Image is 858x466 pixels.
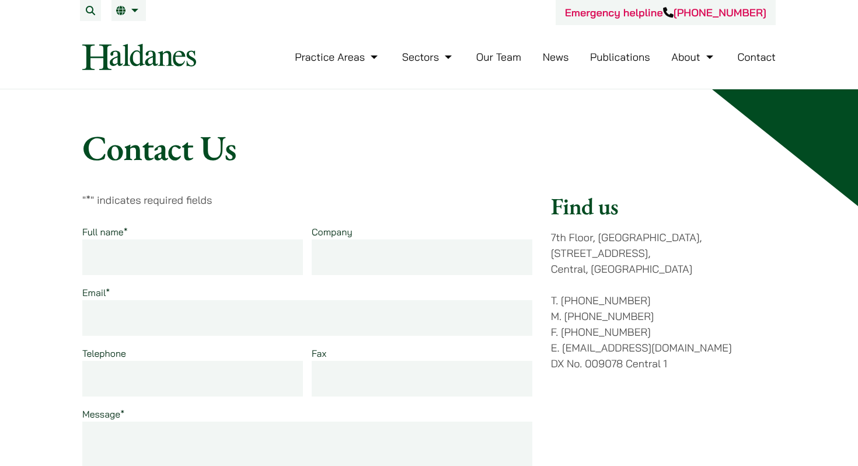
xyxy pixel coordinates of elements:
[82,347,126,359] label: Telephone
[543,50,569,64] a: News
[82,408,124,420] label: Message
[737,50,776,64] a: Contact
[551,293,776,371] p: T. [PHONE_NUMBER] M. [PHONE_NUMBER] F. [PHONE_NUMBER] E. [EMAIL_ADDRESS][DOMAIN_NAME] DX No. 0090...
[312,226,353,238] label: Company
[82,127,776,169] h1: Contact Us
[565,6,766,19] a: Emergency helpline[PHONE_NUMBER]
[82,192,532,208] p: " " indicates required fields
[295,50,381,64] a: Practice Areas
[402,50,455,64] a: Sectors
[671,50,716,64] a: About
[82,226,128,238] label: Full name
[82,287,110,298] label: Email
[116,6,141,15] a: EN
[476,50,521,64] a: Our Team
[551,192,776,220] h2: Find us
[590,50,650,64] a: Publications
[82,44,196,70] img: Logo of Haldanes
[312,347,326,359] label: Fax
[551,229,776,277] p: 7th Floor, [GEOGRAPHIC_DATA], [STREET_ADDRESS], Central, [GEOGRAPHIC_DATA]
